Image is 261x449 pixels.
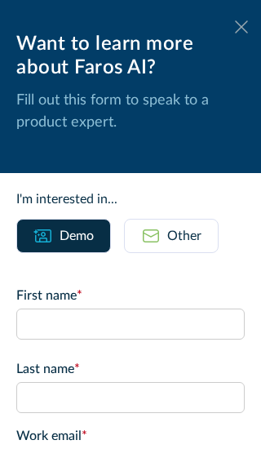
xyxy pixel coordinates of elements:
div: Other [167,226,201,246]
label: Last name [16,359,245,379]
div: I'm interested in... [16,189,245,209]
div: Demo [60,226,94,246]
div: Want to learn more about Faros AI? [16,33,245,80]
label: Work email [16,426,245,446]
label: First name [16,286,245,305]
p: Fill out this form to speak to a product expert. [16,90,245,134]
